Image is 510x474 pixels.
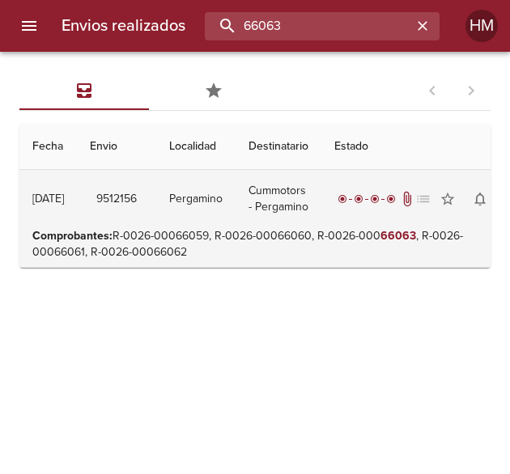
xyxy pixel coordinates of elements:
th: Fecha [19,124,77,170]
span: No tiene pedido asociado [415,191,431,207]
th: Envio [77,124,156,170]
td: Pergamino [156,170,236,228]
span: radio_button_checked [370,194,380,204]
span: Pagina siguiente [452,71,491,110]
input: buscar [205,12,412,40]
th: Estado [321,124,509,170]
em: 66063 [380,229,416,243]
button: 9512156 [90,184,143,214]
span: radio_button_checked [386,194,396,204]
th: Localidad [156,124,236,170]
p: R-0026-00066059, R-0026-00066060, R-0026-000 , R-0026-00066061, R-0026-00066062 [32,228,496,260]
table: Tabla de envíos del cliente [19,124,509,268]
th: Destinatario [236,124,321,170]
h6: Envios realizados [62,13,185,39]
b: Comprobantes : [32,229,113,243]
span: 9512156 [96,189,137,209]
div: Tabs Envios [19,71,278,110]
span: notifications_none [472,191,488,207]
td: Cummotors - Pergamino [236,170,321,228]
div: HM [465,10,498,42]
button: Agregar a favoritos [431,183,464,215]
span: radio_button_checked [354,194,363,204]
div: [DATE] [32,192,64,205]
span: Tiene documentos adjuntos [399,191,415,207]
button: menu [10,6,49,45]
span: radio_button_checked [338,194,347,204]
span: star_border [440,191,456,207]
div: Entregado [334,191,399,207]
button: Activar notificaciones [464,183,496,215]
